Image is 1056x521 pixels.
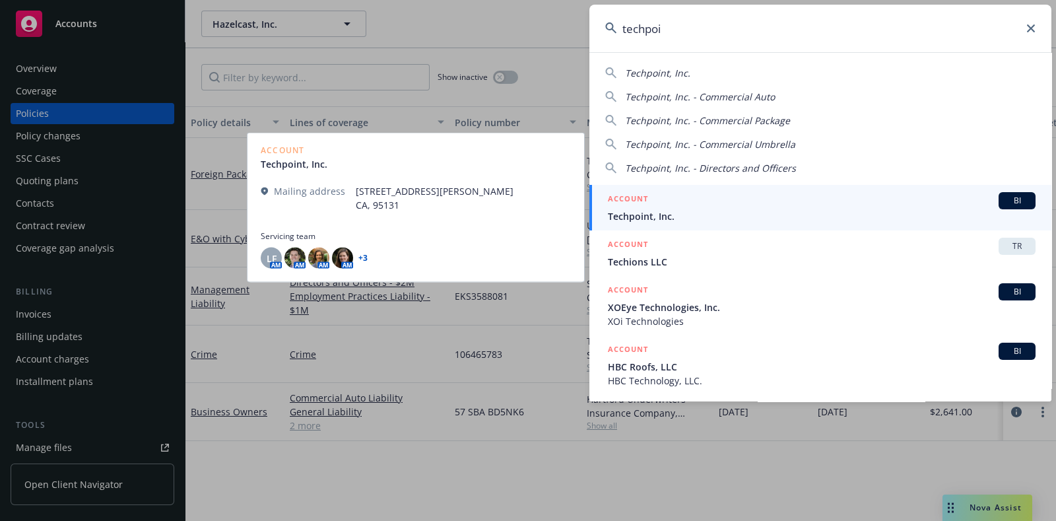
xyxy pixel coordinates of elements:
[1004,240,1030,252] span: TR
[625,138,795,151] span: Techpoint, Inc. - Commercial Umbrella
[608,300,1036,314] span: XOEye Technologies, Inc.
[1004,345,1030,357] span: BI
[608,374,1036,388] span: HBC Technology, LLC.
[589,230,1051,276] a: ACCOUNTTRTechions LLC
[608,255,1036,269] span: Techions LLC
[589,276,1051,335] a: ACCOUNTBIXOEye Technologies, Inc.XOi Technologies
[625,67,690,79] span: Techpoint, Inc.
[608,209,1036,223] span: Techpoint, Inc.
[608,283,648,299] h5: ACCOUNT
[608,343,648,359] h5: ACCOUNT
[625,114,790,127] span: Techpoint, Inc. - Commercial Package
[1004,286,1030,298] span: BI
[608,238,648,254] h5: ACCOUNT
[608,192,648,208] h5: ACCOUNT
[1004,195,1030,207] span: BI
[589,185,1051,230] a: ACCOUNTBITechpoint, Inc.
[589,5,1051,52] input: Search...
[608,314,1036,328] span: XOi Technologies
[625,90,775,103] span: Techpoint, Inc. - Commercial Auto
[608,360,1036,374] span: HBC Roofs, LLC
[589,335,1051,395] a: ACCOUNTBIHBC Roofs, LLCHBC Technology, LLC.
[625,162,796,174] span: Techpoint, Inc. - Directors and Officers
